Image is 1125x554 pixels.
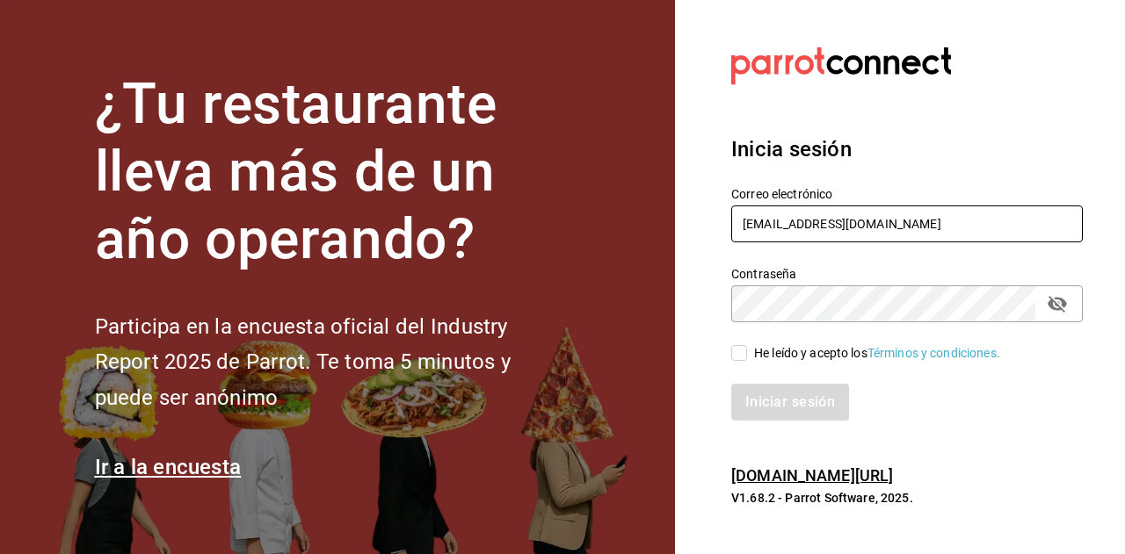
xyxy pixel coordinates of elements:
label: Correo electrónico [731,188,1083,200]
div: He leído y acepto los [754,344,1000,363]
h3: Inicia sesión [731,133,1083,165]
button: passwordField [1042,289,1072,319]
p: V1.68.2 - Parrot Software, 2025. [731,489,1083,507]
label: Contraseña [731,268,1083,280]
a: [DOMAIN_NAME][URL] [731,466,893,485]
a: Ir a la encuesta [95,455,242,479]
h2: Participa en la encuesta oficial del Industry Report 2025 de Parrot. Te toma 5 minutos y puede se... [95,309,570,416]
a: Términos y condiciones. [867,346,1000,360]
input: Ingresa tu correo electrónico [731,205,1083,242]
h1: ¿Tu restaurante lleva más de un año operando? [95,71,570,273]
